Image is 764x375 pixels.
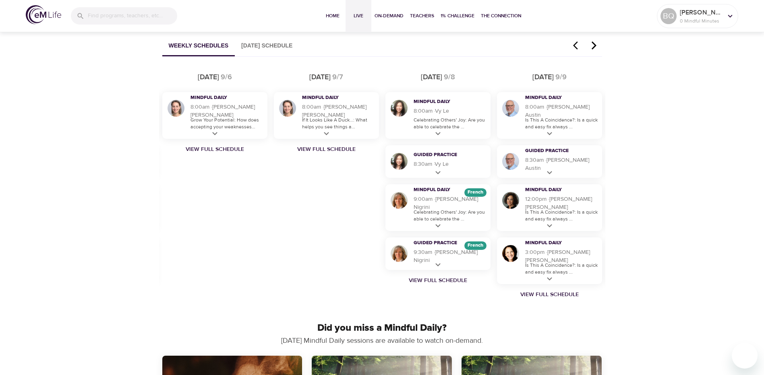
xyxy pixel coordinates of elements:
[389,152,409,171] img: Vy Le
[26,5,61,24] img: logo
[190,103,263,119] h5: 8:00am · [PERSON_NAME] [PERSON_NAME]
[494,291,605,299] a: View Full Schedule
[732,343,758,369] iframe: Button to launch messaging window
[414,160,487,168] h5: 8:30am · Vy Le
[444,72,455,82] div: 9/8
[414,117,487,130] p: Celebrating Others' Joy: Are you able to celebrate the ...
[159,145,271,153] a: View Full Schedule
[464,188,487,197] div: The episodes in this programs will be in French
[680,8,723,17] p: [PERSON_NAME]-a
[414,240,476,247] h3: Guided Practice
[302,103,375,119] h5: 8:00am · [PERSON_NAME] [PERSON_NAME]
[231,335,533,346] p: [DATE] Mindful Daily sessions are available to watch on-demand.
[198,72,219,82] div: [DATE]
[525,103,598,119] h5: 8:00am · [PERSON_NAME] Austin
[501,244,520,263] img: Laurie Weisman
[414,152,476,159] h3: Guided Practice
[414,99,476,105] h3: Mindful Daily
[302,117,375,130] p: If It Looks Like A Duck...: What helps you see things a...
[389,244,409,263] img: Melissa Nigrini
[481,12,521,20] span: The Connection
[382,276,494,284] a: View Full Schedule
[332,72,343,82] div: 9/7
[375,12,404,20] span: On-Demand
[166,99,186,118] img: Deanna Burkett
[414,248,487,264] h5: 9:30am · [PERSON_NAME] Nigrini
[441,12,474,20] span: 1% Challenge
[162,321,602,335] p: Did you miss a Mindful Daily?
[525,95,588,101] h3: Mindful Daily
[323,12,342,20] span: Home
[532,72,554,82] div: [DATE]
[525,209,598,223] p: Is This A Coincidence?: Is a quick and easy fix always ...
[414,209,487,223] p: Celebrating Others' Joy: Are you able to celebrate the ...
[162,36,235,56] button: Weekly Schedules
[414,187,476,194] h3: Mindful Daily
[414,195,487,211] h5: 9:00am · [PERSON_NAME] Nigrini
[501,191,520,210] img: Ninette Hupp
[414,107,487,115] h5: 8:00am · Vy Le
[302,95,364,101] h3: Mindful Daily
[309,72,331,82] div: [DATE]
[501,152,520,171] img: Jim Austin
[271,145,382,153] a: View Full Schedule
[525,262,598,276] p: Is This A Coincidence?: Is a quick and easy fix always ...
[235,36,299,56] button: [DATE] Schedule
[555,72,567,82] div: 9/9
[389,99,409,118] img: Vy Le
[680,17,723,25] p: 0 Mindful Minutes
[389,191,409,210] img: Melissa Nigrini
[525,240,588,247] h3: Mindful Daily
[190,95,253,101] h3: Mindful Daily
[421,72,442,82] div: [DATE]
[501,99,520,118] img: Jim Austin
[525,117,598,130] p: Is This A Coincidence?: Is a quick and easy fix always ...
[525,187,588,194] h3: Mindful Daily
[410,12,434,20] span: Teachers
[349,12,368,20] span: Live
[464,241,487,250] div: The episodes in this programs will be in French
[221,72,232,82] div: 9/6
[525,195,598,211] h5: 12:00pm · [PERSON_NAME] [PERSON_NAME]
[525,248,598,264] h5: 3:00pm · [PERSON_NAME] [PERSON_NAME]
[190,117,263,130] p: Grow Your Potential: How does accepting your weaknesses...
[88,7,177,25] input: Find programs, teachers, etc...
[525,156,598,172] h5: 8:30am · [PERSON_NAME] Austin
[278,99,297,118] img: Deanna Burkett
[525,148,588,155] h3: Guided Practice
[660,8,677,24] div: BQ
